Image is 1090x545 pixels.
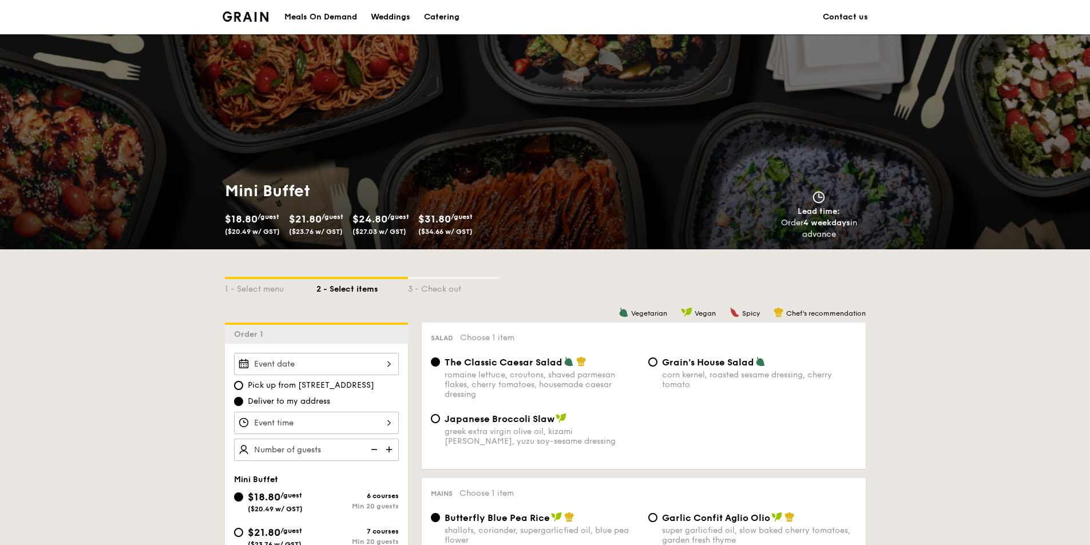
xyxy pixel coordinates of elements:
input: $18.80/guest($20.49 w/ GST)6 coursesMin 20 guests [234,492,243,502]
div: Min 20 guests [316,502,399,510]
input: Event time [234,412,399,434]
span: ($20.49 w/ GST) [248,505,303,513]
div: corn kernel, roasted sesame dressing, cherry tomato [662,370,857,389]
span: $18.80 [225,213,257,225]
div: greek extra virgin olive oil, kizami [PERSON_NAME], yuzu soy-sesame dressing [445,427,639,446]
img: icon-chef-hat.a58ddaea.svg [784,512,795,522]
span: Lead time: [798,206,840,216]
img: icon-vegan.f8ff3823.svg [556,413,567,423]
span: Grain's House Salad [662,357,754,368]
span: ($23.76 w/ GST) [289,228,343,236]
input: The Classic Caesar Saladromaine lettuce, croutons, shaved parmesan flakes, cherry tomatoes, house... [431,357,440,367]
img: icon-chef-hat.a58ddaea.svg [774,307,784,317]
span: Vegetarian [631,309,667,317]
span: /guest [280,491,302,499]
span: ($27.03 w/ GST) [352,228,406,236]
div: super garlicfied oil, slow baked cherry tomatoes, garden fresh thyme [662,526,857,545]
span: ($34.66 w/ GST) [418,228,473,236]
span: $24.80 [352,213,387,225]
span: Deliver to my address [248,396,330,407]
span: Order 1 [234,329,268,339]
span: Garlic Confit Aglio Olio [662,512,770,523]
span: Japanese Broccoli Slaw [445,413,554,424]
span: Mains [431,490,453,498]
span: $21.80 [248,526,280,539]
input: Japanese Broccoli Slawgreek extra virgin olive oil, kizami [PERSON_NAME], yuzu soy-sesame dressing [431,414,440,423]
strong: 4 weekdays [803,218,850,228]
input: Butterfly Blue Pea Riceshallots, coriander, supergarlicfied oil, blue pea flower [431,513,440,522]
span: $31.80 [418,213,451,225]
img: icon-chef-hat.a58ddaea.svg [576,356,586,367]
input: $21.80/guest($23.76 w/ GST)7 coursesMin 20 guests [234,528,243,537]
h1: Mini Buffet [225,181,541,201]
img: icon-vegan.f8ff3823.svg [681,307,692,317]
span: /guest [280,527,302,535]
span: /guest [387,213,409,221]
div: 1 - Select menu [225,279,316,295]
div: 2 - Select items [316,279,408,295]
img: icon-add.58712e84.svg [382,439,399,460]
img: icon-vegetarian.fe4039eb.svg [755,356,766,367]
input: Garlic Confit Aglio Oliosuper garlicfied oil, slow baked cherry tomatoes, garden fresh thyme [648,513,657,522]
a: Logotype [223,11,269,22]
input: Grain's House Saladcorn kernel, roasted sesame dressing, cherry tomato [648,357,657,367]
img: icon-clock.2db775ea.svg [810,191,827,204]
span: Butterfly Blue Pea Rice [445,512,550,523]
span: ($20.49 w/ GST) [225,228,280,236]
div: 6 courses [316,492,399,500]
div: 7 courses [316,527,399,535]
span: /guest [257,213,279,221]
span: Mini Buffet [234,475,278,484]
span: Pick up from [STREET_ADDRESS] [248,380,374,391]
img: icon-spicy.37a8142b.svg [730,307,740,317]
span: Chef's recommendation [786,309,866,317]
span: Salad [431,334,453,342]
img: icon-reduce.1d2dbef1.svg [364,439,382,460]
span: Spicy [742,309,760,317]
span: $21.80 [289,213,322,225]
span: Choose 1 item [459,488,514,498]
span: The Classic Caesar Salad [445,357,562,368]
span: Vegan [695,309,716,317]
input: Deliver to my address [234,397,243,406]
img: icon-vegetarian.fe4039eb.svg [619,307,629,317]
input: Number of guests [234,439,399,461]
span: /guest [451,213,473,221]
img: icon-chef-hat.a58ddaea.svg [564,512,574,522]
div: romaine lettuce, croutons, shaved parmesan flakes, cherry tomatoes, housemade caesar dressing [445,370,639,399]
img: icon-vegan.f8ff3823.svg [771,512,783,522]
span: /guest [322,213,343,221]
img: Grain [223,11,269,22]
div: Order in advance [768,217,870,240]
div: 3 - Check out [408,279,500,295]
input: Event date [234,353,399,375]
span: $18.80 [248,491,280,503]
img: icon-vegetarian.fe4039eb.svg [564,356,574,367]
div: shallots, coriander, supergarlicfied oil, blue pea flower [445,526,639,545]
span: Choose 1 item [460,333,514,343]
input: Pick up from [STREET_ADDRESS] [234,381,243,390]
img: icon-vegan.f8ff3823.svg [551,512,562,522]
